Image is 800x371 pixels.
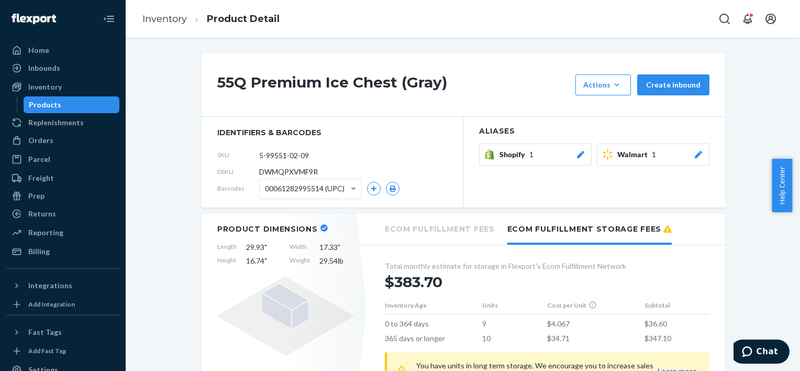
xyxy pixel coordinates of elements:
[6,298,119,311] a: Add Integration
[772,159,792,212] button: Help Center
[264,256,267,265] span: "
[264,243,267,252] span: "
[6,79,119,95] a: Inventory
[265,180,345,198] span: 00061282995514 (UPC)
[385,301,482,314] th: Inventory Age
[28,346,66,355] div: Add Fast Tag
[24,96,120,113] a: Products
[385,214,495,243] li: Ecom Fulfillment Fees
[98,8,119,29] button: Close Navigation
[12,14,56,24] img: Flexport logo
[385,314,482,330] td: 0 to 364 days
[499,149,529,160] span: Shopify
[319,242,353,253] span: 17.33
[547,301,645,314] th: Cost per Unit
[28,173,54,183] div: Freight
[479,144,592,166] button: Shopify1
[29,100,61,110] div: Products
[482,301,547,314] th: Units
[134,4,288,35] ol: breadcrumbs
[547,329,645,344] td: $34.71
[652,149,656,160] span: 1
[207,13,280,25] a: Product Detail
[6,205,119,222] a: Returns
[338,243,340,252] span: "
[645,314,709,330] td: $36.60
[28,280,72,291] div: Integrations
[217,74,570,95] h1: 55Q Premium Ice Chest (Gray)
[28,154,50,165] div: Parcel
[385,329,482,344] td: 365 days or longer
[507,214,672,245] li: Ecom Fulfillment Storage Fees
[617,149,652,160] span: Walmart
[217,150,259,159] span: SKU
[6,151,119,168] a: Parcel
[28,117,84,128] div: Replenishments
[217,256,237,266] span: Height
[142,13,187,25] a: Inventory
[217,184,259,193] span: Barcodes
[482,314,547,330] td: 9
[6,188,119,204] a: Prep
[6,132,119,149] a: Orders
[28,327,62,337] div: Fast Tags
[259,167,318,177] span: DWMQPXVMF9R
[217,242,237,253] span: Length
[28,246,50,257] div: Billing
[246,242,280,253] span: 29.93
[6,345,119,357] a: Add Fast Tag
[737,8,758,29] button: Open notifications
[385,261,709,271] div: Total monthly estimate for storage in Flexport's Ecom Fulfillment Network
[217,127,447,138] span: identifiers & barcodes
[6,170,119,187] a: Freight
[290,256,310,266] span: Weight
[217,167,259,176] span: DSKU
[28,82,62,92] div: Inventory
[645,329,709,344] td: $347.10
[28,45,49,56] div: Home
[28,63,60,73] div: Inbounds
[385,271,709,292] div: $383.70
[760,8,781,29] button: Open account menu
[28,300,75,309] div: Add Integration
[246,256,280,266] span: 16.74
[583,80,623,90] div: Actions
[547,314,645,330] td: $4.067
[6,277,119,294] button: Integrations
[597,144,709,166] button: Walmart1
[575,74,631,95] button: Actions
[6,42,119,59] a: Home
[6,60,119,77] a: Inbounds
[734,340,790,366] iframe: Opens a widget where you can chat to one of our agents
[714,8,735,29] button: Open Search Box
[637,74,709,95] button: Create inbound
[6,243,119,260] a: Billing
[6,324,119,341] button: Fast Tags
[28,209,56,219] div: Returns
[6,224,119,241] a: Reporting
[217,224,318,234] h2: Product Dimensions
[28,227,63,238] div: Reporting
[28,191,45,201] div: Prep
[290,242,310,253] span: Width
[479,127,709,135] h2: Aliases
[6,114,119,131] a: Replenishments
[319,256,353,266] span: 29.54 lb
[482,329,547,344] td: 10
[529,149,534,160] span: 1
[28,135,53,146] div: Orders
[645,301,709,314] th: Subtotal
